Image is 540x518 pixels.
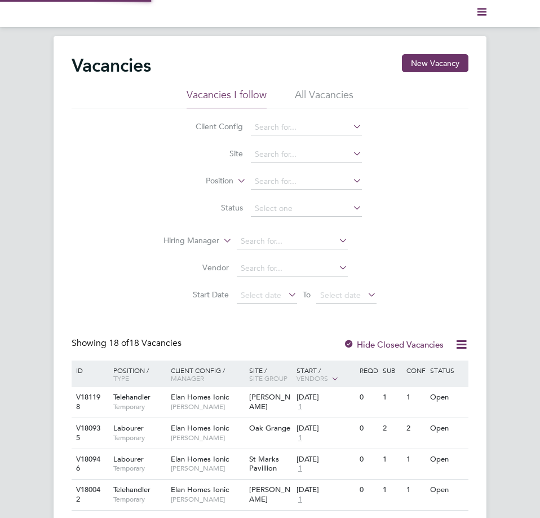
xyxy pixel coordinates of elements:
span: [PERSON_NAME] [171,464,244,473]
label: Status [178,203,243,213]
span: Elan Homes Ionic [171,423,229,433]
span: Labourer [113,454,144,464]
input: Search for... [237,234,348,249]
div: 0 [357,449,380,470]
label: Client Config [178,121,243,131]
div: 1 [404,387,427,408]
div: V180946 [73,449,105,480]
div: 1 [380,387,404,408]
div: Open [427,387,467,408]
span: Select date [241,290,281,300]
div: Start / [294,361,357,389]
span: Oak Grange [249,423,290,433]
div: Reqd [357,361,380,380]
span: 1 [296,495,304,504]
span: 18 of [109,337,129,349]
span: 1 [296,402,304,412]
span: 1 [296,464,304,473]
label: Start Date [164,289,229,300]
span: [PERSON_NAME] [171,402,244,411]
span: 18 Vacancies [109,337,182,349]
div: Status [427,361,467,380]
input: Select one [251,201,362,217]
div: V181198 [73,387,105,418]
span: Temporary [113,433,165,442]
span: 1 [296,433,304,443]
span: Type [113,374,129,383]
li: All Vacancies [295,88,353,108]
span: [PERSON_NAME] [171,433,244,442]
span: [PERSON_NAME] [249,485,290,504]
div: [DATE] [296,455,354,464]
span: Vendors [296,374,328,383]
div: Conf [404,361,427,380]
div: Site / [246,361,294,388]
span: Labourer [113,423,144,433]
span: Elan Homes Ionic [171,485,229,494]
label: Site [178,148,243,159]
label: Hiring Manager [154,235,219,247]
span: Temporary [113,495,165,504]
label: Vendor [164,262,229,273]
label: Position [169,175,233,187]
div: Client Config / [168,361,247,388]
span: [PERSON_NAME] [171,495,244,504]
div: 1 [404,449,427,470]
div: Open [427,418,467,439]
li: Vacancies I follow [187,88,267,108]
span: Telehandler [113,485,151,494]
div: Showing [72,337,184,349]
div: [DATE] [296,424,354,433]
div: V180935 [73,418,105,449]
div: [DATE] [296,485,354,495]
div: 0 [357,418,380,439]
label: Hide Closed Vacancies [343,339,444,350]
div: [DATE] [296,393,354,402]
div: Position / [105,361,168,388]
button: New Vacancy [402,54,468,72]
span: Temporary [113,464,165,473]
h2: Vacancies [72,54,151,77]
div: 2 [380,418,404,439]
input: Search for... [251,120,362,135]
span: Site Group [249,374,287,383]
span: Telehandler [113,392,151,402]
span: Select date [320,290,361,300]
span: Manager [171,374,204,383]
div: 0 [357,480,380,501]
div: 1 [404,480,427,501]
span: Temporary [113,402,165,411]
input: Search for... [237,261,348,276]
input: Search for... [251,174,362,190]
div: Open [427,449,467,470]
span: Elan Homes Ionic [171,454,229,464]
div: Sub [380,361,404,380]
div: 1 [380,480,404,501]
div: ID [73,361,105,380]
input: Search for... [251,147,362,163]
div: 0 [357,387,380,408]
span: To [299,287,314,302]
div: V180042 [73,480,105,510]
span: St Marks Pavillion [249,454,279,473]
div: Open [427,480,467,501]
div: 1 [380,449,404,470]
span: [PERSON_NAME] [249,392,290,411]
div: 2 [404,418,427,439]
span: Elan Homes Ionic [171,392,229,402]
